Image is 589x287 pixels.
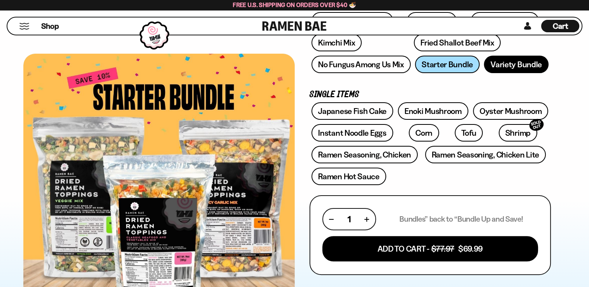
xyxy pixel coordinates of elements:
[311,56,410,73] a: No Fungus Among Us Mix
[473,102,549,120] a: Oyster Mushroom
[309,91,551,98] p: Single Items
[311,146,418,163] a: Ramen Seasoning, Chicken
[41,20,59,32] a: Shop
[398,102,468,120] a: Enoki Mushroom
[311,124,393,142] a: Instant Noodle Eggs
[553,21,568,31] span: Cart
[409,124,439,142] a: Corn
[348,214,351,224] span: 1
[233,1,356,9] span: Free U.S. Shipping on Orders over $40 🍜
[455,124,483,142] a: Tofu
[528,117,545,133] div: SOLD OUT
[311,168,386,185] a: Ramen Hot Sauce
[425,146,546,163] a: Ramen Seasoning, Chicken Lite
[19,23,30,30] button: Mobile Menu Trigger
[322,236,538,261] button: Add To Cart - $77.97 $69.99
[414,34,501,51] a: Fried Shallot Beef Mix
[541,17,579,35] a: Cart
[484,56,549,73] a: Variety Bundle
[399,214,523,224] p: Bundles” back to “Bundle Up and Save!
[41,21,59,31] span: Shop
[311,102,393,120] a: Japanese Fish Cake
[311,34,362,51] a: Kimchi Mix
[499,124,537,142] a: ShrimpSOLD OUT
